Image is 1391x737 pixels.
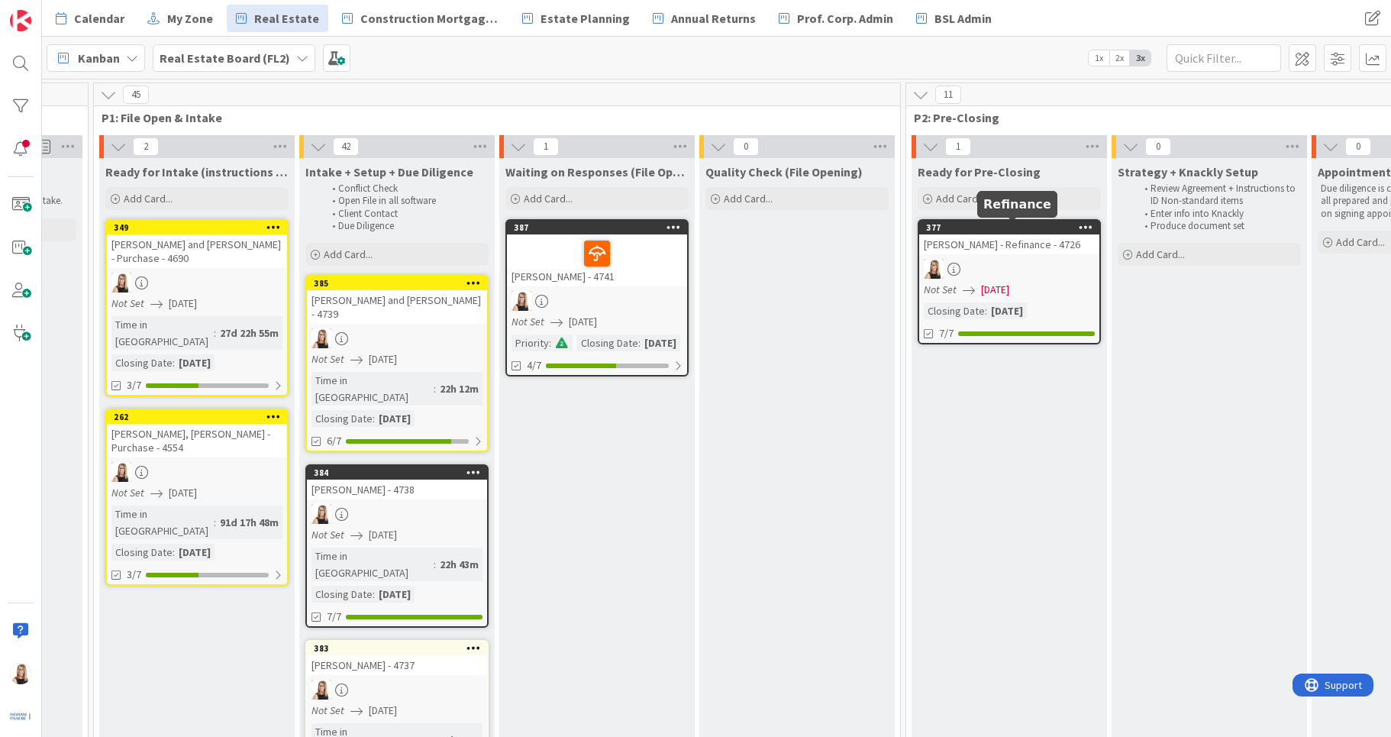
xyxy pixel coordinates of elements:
[307,290,487,324] div: [PERSON_NAME] and [PERSON_NAME] - 4739
[311,703,344,717] i: Not Set
[107,221,287,268] div: 349[PERSON_NAME] and [PERSON_NAME] - Purchase - 4690
[307,642,487,675] div: 383[PERSON_NAME] - 4737
[111,544,173,561] div: Closing Date
[175,544,215,561] div: [DATE]
[770,5,902,32] a: Prof. Corp. Admin
[123,86,149,104] span: 45
[369,351,397,367] span: [DATE]
[924,302,985,319] div: Closing Date
[307,655,487,675] div: [PERSON_NAME] - 4737
[111,462,131,482] img: DB
[934,9,992,27] span: BSL Admin
[924,283,957,296] i: Not Set
[935,86,961,104] span: 11
[111,273,131,293] img: DB
[724,192,773,205] span: Add Card...
[127,567,141,583] span: 3/7
[311,352,344,366] i: Not Set
[311,372,434,406] div: Time in [GEOGRAPHIC_DATA]
[78,49,120,67] span: Kanban
[305,164,473,179] span: Intake + Setup + Due Diligence
[305,275,489,452] a: 385[PERSON_NAME] and [PERSON_NAME] - 4739DBNot Set[DATE]Time in [GEOGRAPHIC_DATA]:22h 12mClosing ...
[324,183,486,195] li: Conflict Check
[311,410,373,427] div: Closing Date
[375,586,415,603] div: [DATE]
[333,5,508,32] a: Construction Mortgages - Draws
[436,556,482,573] div: 22h 43m
[1130,50,1151,66] span: 3x
[373,586,375,603] span: :
[111,296,144,310] i: Not Set
[133,137,159,156] span: 2
[127,377,141,393] span: 3/7
[74,9,124,27] span: Calendar
[505,219,689,377] a: 387[PERSON_NAME] - 4741DBNot Set[DATE]Priority:Closing Date:[DATE]4/7
[307,504,487,524] div: DB
[369,703,397,719] span: [DATE]
[32,2,69,21] span: Support
[311,528,344,541] i: Not Set
[169,485,197,501] span: [DATE]
[375,410,415,427] div: [DATE]
[1167,44,1281,72] input: Quick Filter...
[926,222,1099,233] div: 377
[641,335,680,351] div: [DATE]
[307,276,487,324] div: 385[PERSON_NAME] and [PERSON_NAME] - 4739
[311,328,331,348] img: DB
[124,192,173,205] span: Add Card...
[436,380,482,397] div: 22h 12m
[111,316,214,350] div: Time in [GEOGRAPHIC_DATA]
[939,325,954,341] span: 7/7
[1145,137,1171,156] span: 0
[216,325,282,341] div: 27d 22h 55m
[512,291,531,311] img: DB
[507,221,687,234] div: 387
[102,110,881,125] span: P1: File Open & Intake
[214,325,216,341] span: :
[111,486,144,499] i: Not Set
[107,410,287,457] div: 262[PERSON_NAME], [PERSON_NAME] - Purchase - 4554
[981,282,1009,298] span: [DATE]
[114,222,287,233] div: 349
[107,234,287,268] div: [PERSON_NAME] and [PERSON_NAME] - Purchase - 4690
[327,609,341,625] span: 7/7
[1109,50,1130,66] span: 2x
[114,412,287,422] div: 262
[1136,208,1299,220] li: Enter info into Knackly
[307,680,487,700] div: DB
[307,642,487,655] div: 383
[434,556,436,573] span: :
[373,410,375,427] span: :
[214,514,216,531] span: :
[983,197,1051,212] h5: Refinance
[107,462,287,482] div: DB
[907,5,1001,32] a: BSL Admin
[107,221,287,234] div: 349
[324,247,373,261] span: Add Card...
[945,137,971,156] span: 1
[311,586,373,603] div: Closing Date
[512,335,549,351] div: Priority
[797,9,893,27] span: Prof. Corp. Admin
[311,504,331,524] img: DB
[314,278,487,289] div: 385
[1136,247,1185,261] span: Add Card...
[307,328,487,348] div: DB
[107,424,287,457] div: [PERSON_NAME], [PERSON_NAME] - Purchase - 4554
[924,259,944,279] img: DB
[918,219,1101,344] a: 377[PERSON_NAME] - Refinance - 4726DBNot Set[DATE]Closing Date:[DATE]7/7
[513,5,639,32] a: Estate Planning
[505,164,689,179] span: Waiting on Responses (File Opening)
[138,5,222,32] a: My Zone
[227,5,328,32] a: Real Estate
[47,5,134,32] a: Calendar
[524,192,573,205] span: Add Card...
[324,208,486,220] li: Client Contact
[305,464,489,628] a: 384[PERSON_NAME] - 4738DBNot Set[DATE]Time in [GEOGRAPHIC_DATA]:22h 43mClosing Date:[DATE]7/7
[10,10,31,31] img: Visit kanbanzone.com
[173,544,175,561] span: :
[307,480,487,499] div: [PERSON_NAME] - 4738
[1118,164,1258,179] span: Strategy + Knackly Setup
[919,259,1099,279] div: DB
[307,466,487,480] div: 384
